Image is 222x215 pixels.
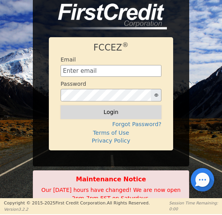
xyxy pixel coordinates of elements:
sup: ® [122,41,129,49]
span: Our [DATE] hours have changed! We are now open 2pm-7pm EST on Saturdays. [41,187,181,201]
h4: Password [61,81,86,87]
p: Session Time Remaining: [169,200,218,206]
input: password [61,89,151,101]
p: Version 3.2.2 [4,206,150,212]
input: Enter email [61,65,161,77]
img: logo-CMu_cnol.png [49,4,167,29]
h4: Privacy Policy [61,137,161,144]
b: Maintenance Notice [37,175,185,184]
h1: FCCEZ [61,42,161,53]
h4: Terms of Use [61,130,161,136]
h4: Email [61,56,76,63]
p: Copyright © 2015- 2025 First Credit Corporation. [4,200,150,207]
span: All Rights Reserved. [107,201,150,206]
button: Login [61,105,161,119]
h4: Forgot Password? [61,121,161,128]
p: 0:00 [169,206,218,212]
